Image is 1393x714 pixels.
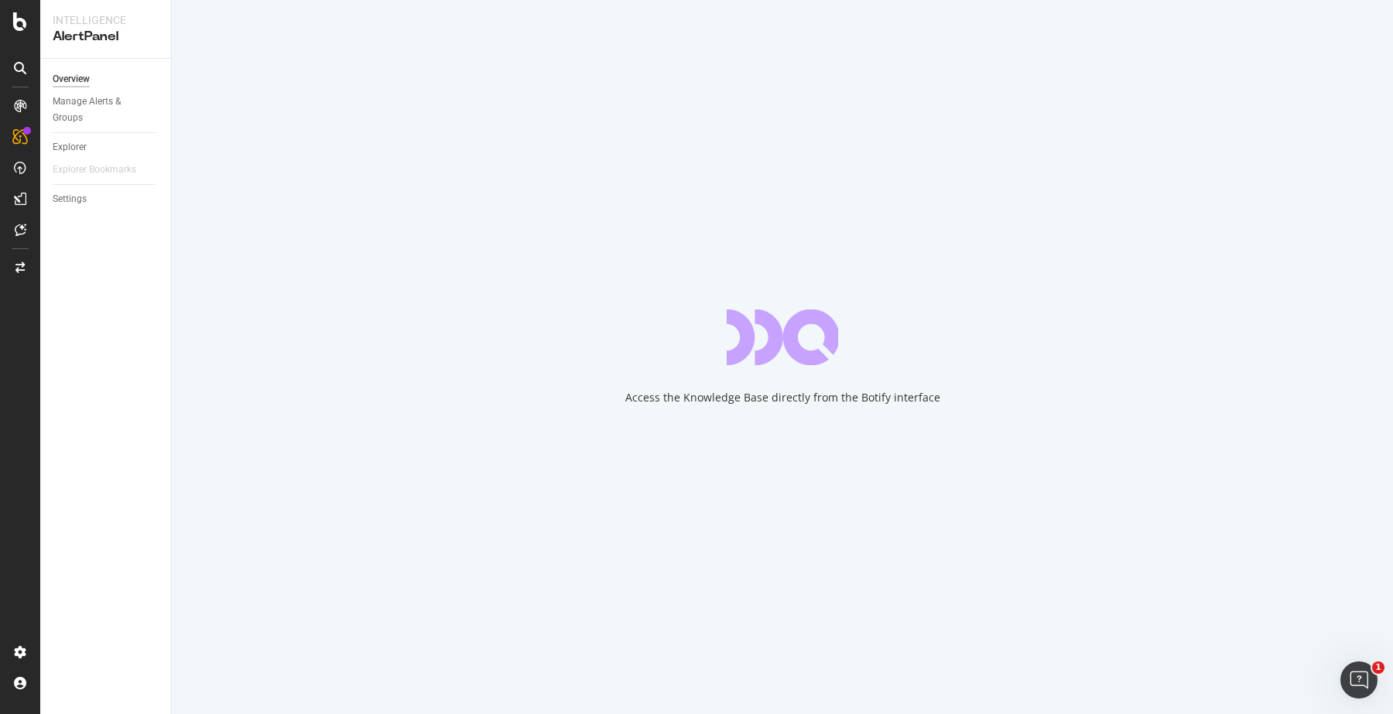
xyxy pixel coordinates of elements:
[53,28,159,46] div: AlertPanel
[53,191,87,207] div: Settings
[53,94,145,126] div: Manage Alerts & Groups
[53,162,136,178] div: Explorer Bookmarks
[53,71,90,87] div: Overview
[1372,661,1384,674] span: 1
[53,71,160,87] a: Overview
[53,139,160,155] a: Explorer
[1340,661,1378,699] iframe: Intercom live chat
[727,309,838,365] div: animation
[53,12,159,28] div: Intelligence
[53,162,152,178] a: Explorer Bookmarks
[53,139,87,155] div: Explorer
[53,191,160,207] a: Settings
[53,94,160,126] a: Manage Alerts & Groups
[625,390,940,405] div: Access the Knowledge Base directly from the Botify interface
